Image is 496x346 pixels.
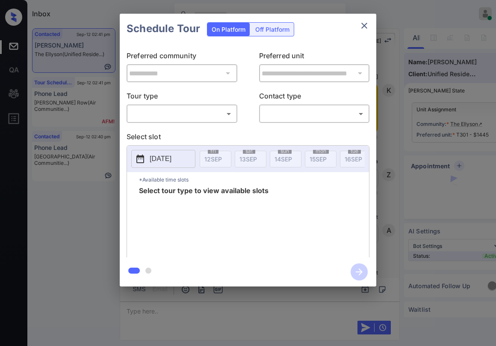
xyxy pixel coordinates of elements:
[259,51,370,64] p: Preferred unit
[127,91,237,104] p: Tour type
[127,51,237,64] p: Preferred community
[259,91,370,104] p: Contact type
[131,150,195,168] button: [DATE]
[120,14,207,44] h2: Schedule Tour
[251,23,294,36] div: Off Platform
[127,131,369,145] p: Select slot
[356,17,373,34] button: close
[139,172,369,187] p: *Available time slots
[207,23,250,36] div: On Platform
[150,154,171,164] p: [DATE]
[139,187,269,256] span: Select tour type to view available slots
